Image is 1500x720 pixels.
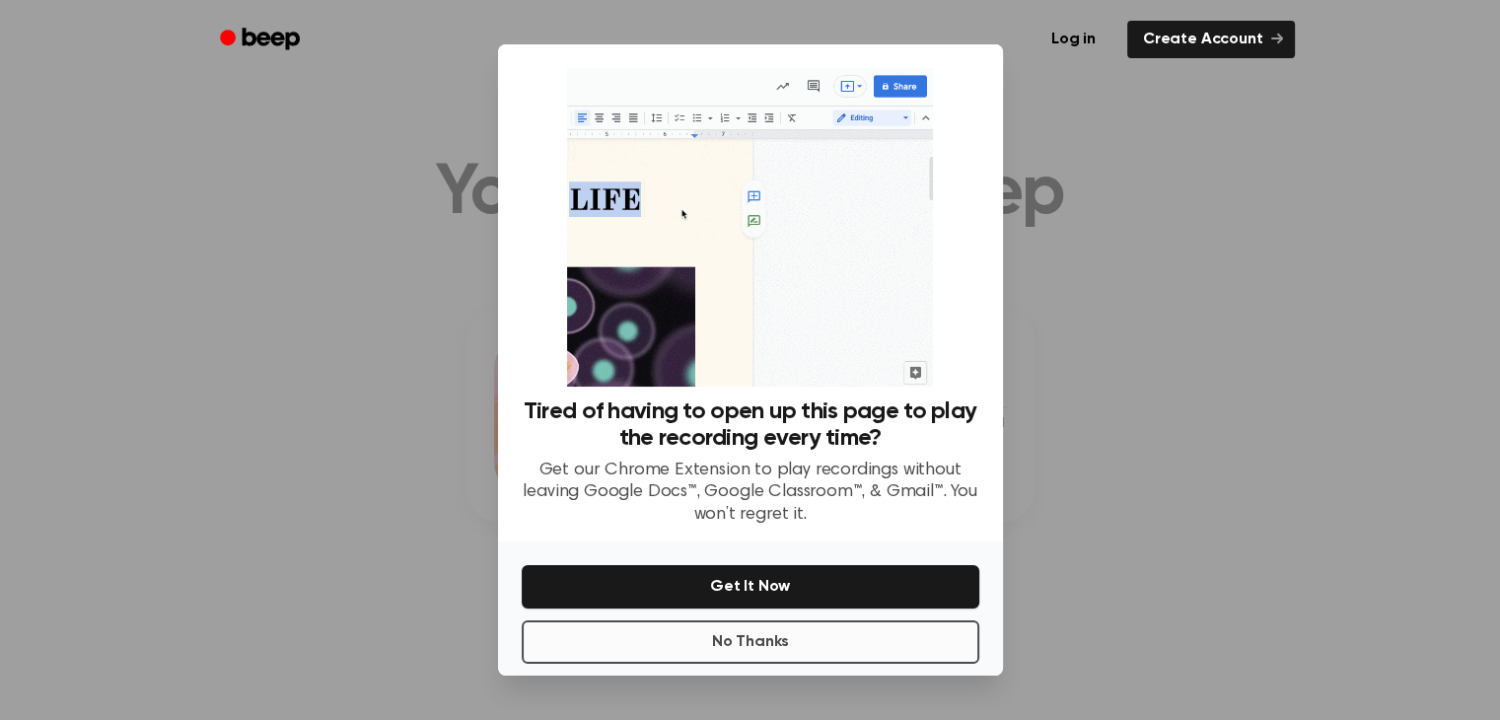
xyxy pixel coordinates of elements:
p: Get our Chrome Extension to play recordings without leaving Google Docs™, Google Classroom™, & Gm... [522,460,979,527]
h3: Tired of having to open up this page to play the recording every time? [522,398,979,452]
a: Create Account [1127,21,1295,58]
button: Get It Now [522,565,979,609]
button: No Thanks [522,620,979,664]
a: Log in [1032,17,1115,62]
a: Beep [206,21,318,59]
img: Beep extension in action [567,68,933,387]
